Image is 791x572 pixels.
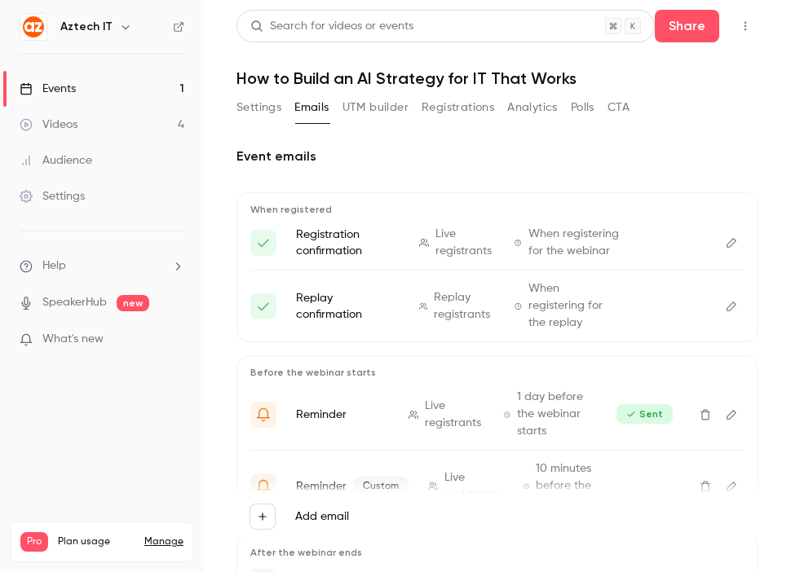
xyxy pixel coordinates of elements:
[250,203,745,216] p: When registered
[250,546,745,559] p: After the webinar ends
[528,226,619,260] span: When registering for the webinar
[296,407,389,423] p: Reminder
[296,227,400,259] p: Registration confirmation
[422,95,494,121] button: Registrations
[20,117,77,133] div: Videos
[296,477,409,496] p: Reminder
[60,19,113,35] h6: Aztech IT
[42,294,107,311] a: SpeakerHub
[250,389,745,440] li: Get Ready for '{{ event_name }}' tomorrow!
[342,95,409,121] button: UTM builder
[236,95,281,121] button: Settings
[718,402,745,428] button: Edit
[434,289,495,323] span: Replay registrants
[294,95,329,121] button: Emails
[718,230,745,256] button: Edit
[655,10,719,42] button: Share
[42,331,104,348] span: What's new
[435,226,495,260] span: Live registrants
[20,532,48,552] span: Pro
[444,469,504,504] span: Live registrants
[718,473,745,499] button: Edit
[42,257,66,275] span: Help
[517,389,597,440] span: 1 day before the webinar starts
[250,280,745,332] li: Here's your access link to {{ event_name }}!
[507,95,558,121] button: Analytics
[296,290,400,323] p: Replay confirmation
[571,95,594,121] button: Polls
[250,460,745,512] li: {{ event_name }} is about to go live
[692,473,718,499] button: Delete
[528,280,619,332] span: When registering for the replay
[236,68,758,88] h1: How to Build an AI Strategy for IT That Works
[20,81,76,97] div: Events
[353,477,409,496] span: Custom
[425,398,484,432] span: Live registrants
[250,18,413,35] div: Search for videos or events
[20,257,184,275] li: help-dropdown-opener
[608,95,630,121] button: CTA
[58,535,135,548] span: Plan usage
[536,460,621,512] span: 10 minutes before the webinar starts
[250,226,745,260] li: Here's your access link to {{ event_name }}!
[20,14,46,40] img: Aztech IT
[250,366,745,379] p: Before the webinar starts
[692,402,718,428] button: Delete
[616,404,673,424] span: Sent
[20,152,92,169] div: Audience
[117,295,149,311] span: new
[144,535,183,548] a: Manage
[236,147,758,166] h2: Event emails
[295,508,349,525] label: Add email
[20,188,85,205] div: Settings
[718,293,745,319] button: Edit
